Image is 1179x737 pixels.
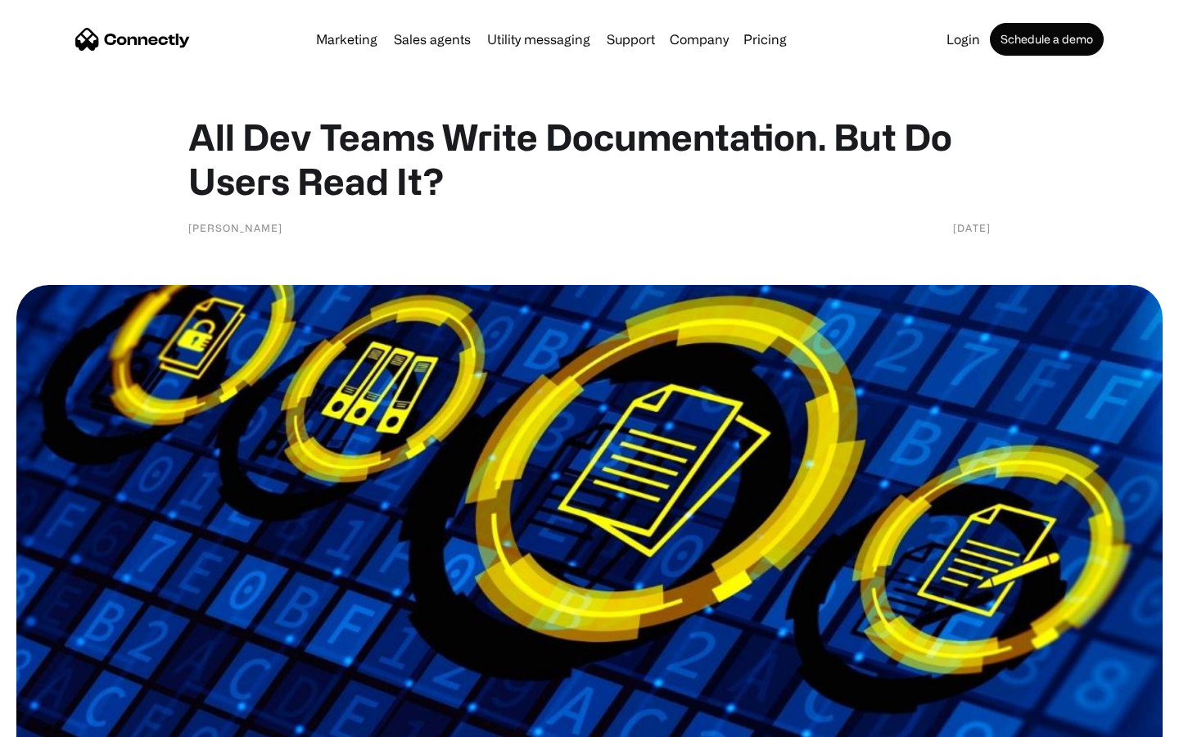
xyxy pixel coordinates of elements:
[953,219,991,236] div: [DATE]
[188,219,282,236] div: [PERSON_NAME]
[737,33,793,46] a: Pricing
[309,33,384,46] a: Marketing
[600,33,662,46] a: Support
[990,23,1104,56] a: Schedule a demo
[670,28,729,51] div: Company
[387,33,477,46] a: Sales agents
[481,33,597,46] a: Utility messaging
[940,33,987,46] a: Login
[33,708,98,731] ul: Language list
[188,115,991,203] h1: All Dev Teams Write Documentation. But Do Users Read It?
[16,708,98,731] aside: Language selected: English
